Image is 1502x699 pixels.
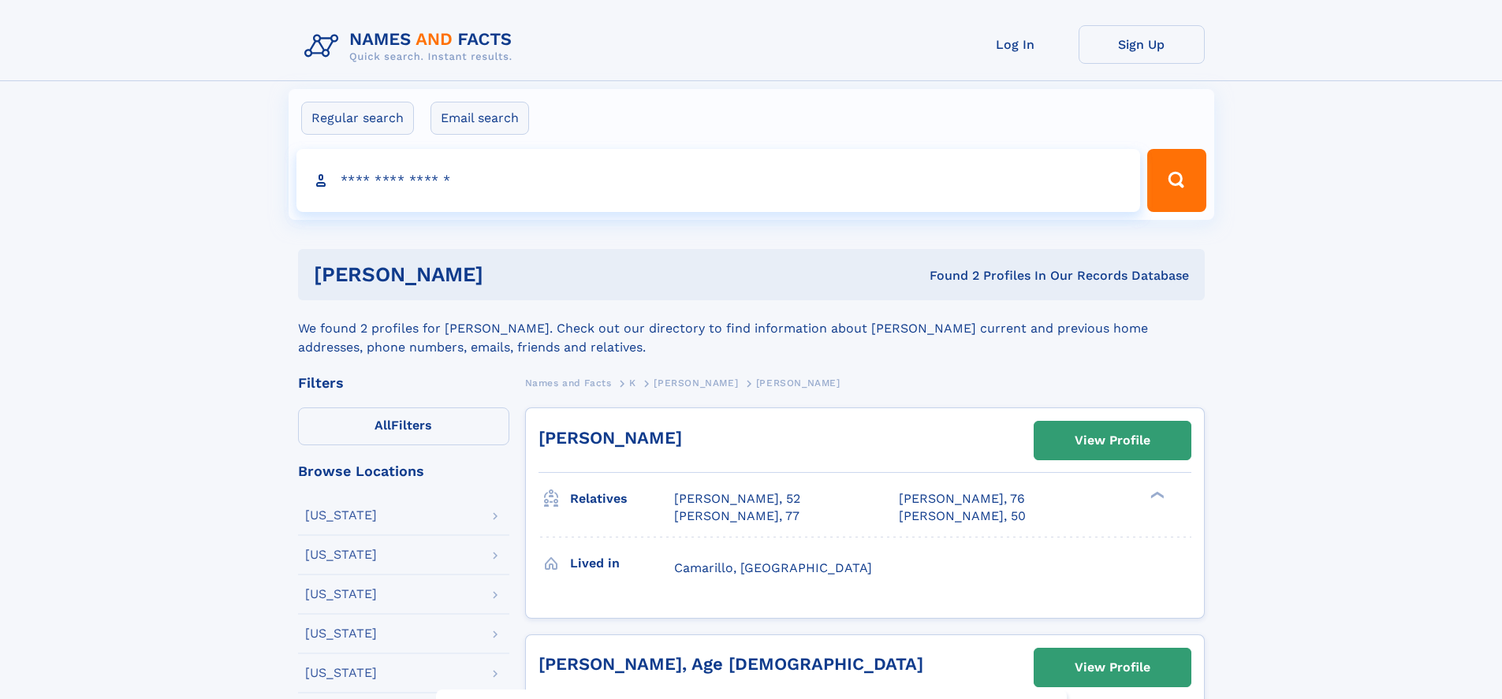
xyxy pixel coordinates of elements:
div: We found 2 profiles for [PERSON_NAME]. Check out our directory to find information about [PERSON_... [298,300,1205,357]
div: [US_STATE] [305,588,377,600]
div: View Profile [1075,422,1150,459]
span: [PERSON_NAME] [756,377,840,389]
img: Logo Names and Facts [298,25,525,68]
a: K [629,373,636,392]
a: [PERSON_NAME], Age [DEMOGRAPHIC_DATA] [539,654,923,674]
div: Filters [298,376,509,390]
a: Names and Facts [525,373,612,392]
button: Search Button [1147,149,1206,212]
div: Browse Locations [298,464,509,478]
a: Log In [952,25,1079,64]
span: [PERSON_NAME] [654,377,738,389]
a: [PERSON_NAME], 50 [899,508,1026,525]
a: Sign Up [1079,25,1205,64]
div: [US_STATE] [305,627,377,640]
span: All [375,418,391,433]
div: [US_STATE] [305,667,377,679]
div: [US_STATE] [305,548,377,561]
div: [US_STATE] [305,509,377,522]
input: search input [296,149,1141,212]
label: Filters [298,407,509,445]
a: [PERSON_NAME], 76 [899,490,1025,508]
a: [PERSON_NAME] [539,428,682,448]
a: [PERSON_NAME], 52 [674,490,800,508]
div: Found 2 Profiles In Our Records Database [706,267,1189,284]
a: [PERSON_NAME], 77 [674,508,799,525]
h1: [PERSON_NAME] [314,265,706,284]
div: ❯ [1146,490,1165,500]
h3: Relatives [570,485,674,512]
a: View Profile [1034,649,1191,686]
h3: Lived in [570,550,674,577]
span: K [629,377,636,389]
span: Camarillo, [GEOGRAPHIC_DATA] [674,560,872,575]
a: [PERSON_NAME] [654,373,738,392]
a: View Profile [1034,422,1191,459]
label: Email search [430,102,529,135]
label: Regular search [301,102,414,135]
div: View Profile [1075,649,1150,686]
